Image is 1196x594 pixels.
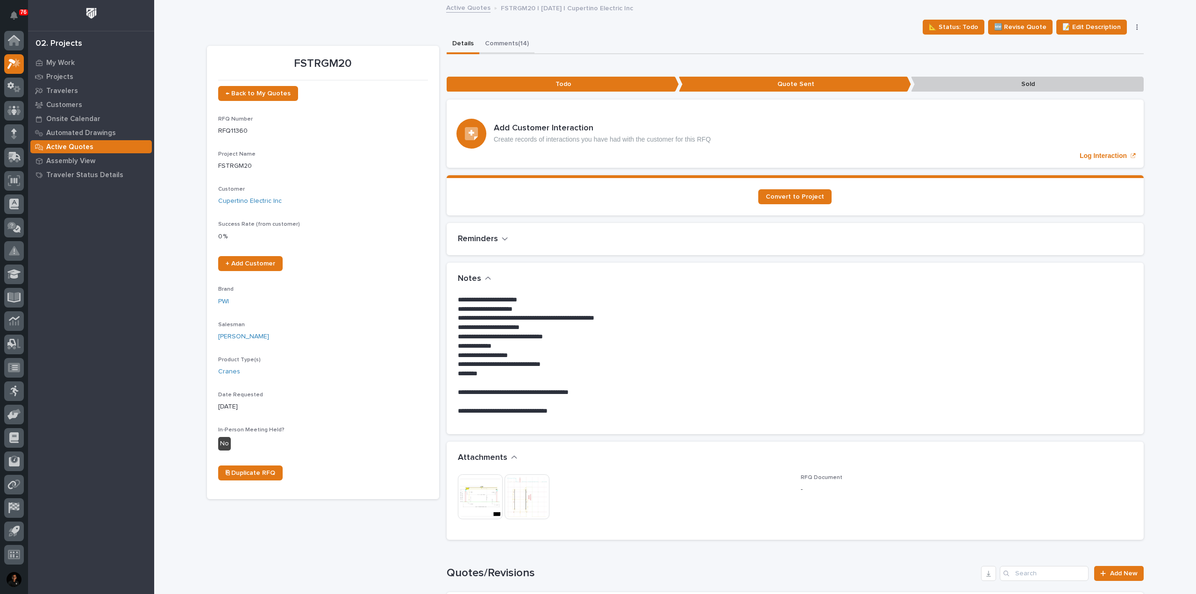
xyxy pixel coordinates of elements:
a: Travelers [28,84,154,98]
a: Assembly View [28,154,154,168]
a: + Add Customer [218,256,283,271]
a: Automated Drawings [28,126,154,140]
span: RFQ Number [218,116,253,122]
span: Salesman [218,322,245,328]
a: Traveler Status Details [28,168,154,182]
a: Onsite Calendar [28,112,154,126]
p: RFQ11360 [218,126,428,136]
a: Customers [28,98,154,112]
a: [PERSON_NAME] [218,332,269,342]
a: PWI [218,297,229,307]
p: FSTRGM20 | [DATE] | Cupertino Electric Inc [501,2,633,13]
a: ← Back to My Quotes [218,86,298,101]
span: In-Person Meeting Held? [218,427,285,433]
span: 🆕 Revise Quote [994,21,1046,33]
a: Convert to Project [758,189,832,204]
p: Todo [447,77,679,92]
button: Notifications [4,6,24,25]
input: Search [1000,566,1089,581]
button: Comments (14) [479,35,534,54]
p: Travelers [46,87,78,95]
p: Customers [46,101,82,109]
img: Workspace Logo [83,5,100,22]
p: Quote Sent [679,77,911,92]
p: Assembly View [46,157,95,165]
span: 📐 Status: Todo [929,21,978,33]
p: 76 [21,9,27,15]
button: 📝 Edit Description [1056,20,1127,35]
a: Log Interaction [447,100,1144,168]
span: Customer [218,186,245,192]
span: Success Rate (from customer) [218,222,300,227]
span: RFQ Document [801,475,842,480]
span: 📝 Edit Description [1062,21,1121,33]
p: Automated Drawings [46,129,116,137]
p: Log Interaction [1080,152,1127,160]
span: Add New [1110,570,1138,577]
h2: Reminders [458,234,498,244]
span: Convert to Project [766,193,824,200]
button: Attachments [458,453,518,463]
a: My Work [28,56,154,70]
span: Brand [218,286,234,292]
a: Cupertino Electric Inc [218,196,282,206]
h2: Notes [458,274,481,284]
a: Active Quotes [446,2,491,13]
a: Add New [1094,566,1143,581]
p: Create records of interactions you have had with the customer for this RFQ [494,136,711,143]
p: FSTRGM20 [218,57,428,71]
button: users-avatar [4,570,24,589]
div: No [218,437,231,451]
p: Active Quotes [46,143,93,151]
a: ⎘ Duplicate RFQ [218,465,283,480]
span: Product Type(s) [218,357,261,363]
p: [DATE] [218,402,428,412]
button: 📐 Status: Todo [923,20,984,35]
div: Notifications76 [12,11,24,26]
h2: Attachments [458,453,507,463]
p: 0 % [218,232,428,242]
p: - [801,485,1132,494]
button: Notes [458,274,491,284]
span: + Add Customer [226,260,275,267]
button: Reminders [458,234,508,244]
p: Traveler Status Details [46,171,123,179]
a: Cranes [218,367,240,377]
h3: Add Customer Interaction [494,123,711,134]
button: 🆕 Revise Quote [988,20,1053,35]
span: Date Requested [218,392,263,398]
a: Projects [28,70,154,84]
button: Details [447,35,479,54]
span: ⎘ Duplicate RFQ [226,470,275,476]
h1: Quotes/Revisions [447,566,978,580]
span: ← Back to My Quotes [226,90,291,97]
p: FSTRGM20 [218,161,428,171]
p: My Work [46,59,75,67]
p: Sold [911,77,1143,92]
span: Project Name [218,151,256,157]
p: Onsite Calendar [46,115,100,123]
p: Projects [46,73,73,81]
div: 02. Projects [36,39,82,49]
a: Active Quotes [28,140,154,154]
